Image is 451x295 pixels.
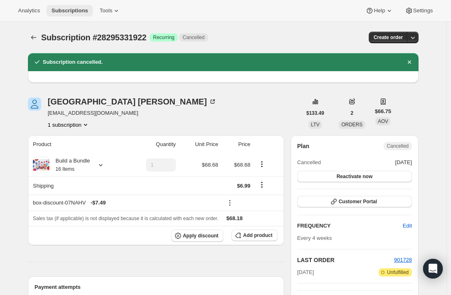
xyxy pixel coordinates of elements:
[237,183,250,189] span: $6.99
[374,34,403,41] span: Create order
[255,160,268,169] button: Product actions
[387,143,409,149] span: Cancelled
[48,121,90,129] button: Product actions
[28,98,41,111] span: Sydney Hinson
[28,177,125,195] th: Shipping
[311,122,319,128] span: LTV
[46,5,93,16] button: Subscriptions
[400,5,438,16] button: Settings
[375,107,391,116] span: $66.75
[99,7,112,14] span: Tools
[171,230,224,242] button: Apply discount
[297,222,403,230] h2: FREQUENCY
[404,56,415,68] button: Dismiss notification
[341,122,362,128] span: ORDERS
[234,162,250,168] span: $68.68
[297,235,332,241] span: Every 4 weeks
[33,216,218,221] span: Sales tax (if applicable) is not displayed because it is calculated with each new order.
[43,58,103,66] h2: Subscription cancelled.
[221,135,253,153] th: Price
[378,118,388,124] span: AOV
[297,171,412,182] button: Reactivate now
[374,7,385,14] span: Help
[306,110,324,116] span: $133.49
[394,257,412,263] a: 901728
[423,259,443,279] div: Open Intercom Messenger
[255,180,268,189] button: Shipping actions
[297,196,412,207] button: Customer Portal
[395,158,412,167] span: [DATE]
[297,158,321,167] span: Cancelled
[301,107,329,119] button: $133.49
[339,198,377,205] span: Customer Portal
[48,109,217,117] span: [EMAIL_ADDRESS][DOMAIN_NAME]
[153,34,174,41] span: Recurring
[243,232,272,239] span: Add product
[49,157,90,173] div: Build a Bundle
[202,162,218,168] span: $68.68
[351,110,354,116] span: 2
[18,7,40,14] span: Analytics
[178,135,221,153] th: Unit Price
[413,7,433,14] span: Settings
[297,142,310,150] h2: Plan
[41,33,146,42] span: Subscription #28295331922
[337,173,372,180] span: Reactivate now
[35,283,278,291] h2: Payment attempts
[231,230,277,241] button: Add product
[227,215,243,221] span: $68.18
[398,219,417,232] button: Edit
[48,98,217,106] div: [GEOGRAPHIC_DATA] [PERSON_NAME]
[297,268,314,276] span: [DATE]
[28,32,39,43] button: Subscriptions
[183,232,219,239] span: Apply discount
[394,256,412,264] button: 901728
[369,32,408,43] button: Create order
[297,256,394,264] h2: LAST ORDER
[90,199,106,207] span: - $7.49
[56,166,74,172] small: 16 Items
[387,269,409,276] span: Unfulfilled
[95,5,125,16] button: Tools
[28,135,125,153] th: Product
[183,34,204,41] span: Cancelled
[13,5,45,16] button: Analytics
[346,107,358,119] button: 2
[125,135,178,153] th: Quantity
[33,199,218,207] div: box-discount-07NAHV
[51,7,88,14] span: Subscriptions
[403,222,412,230] span: Edit
[361,5,398,16] button: Help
